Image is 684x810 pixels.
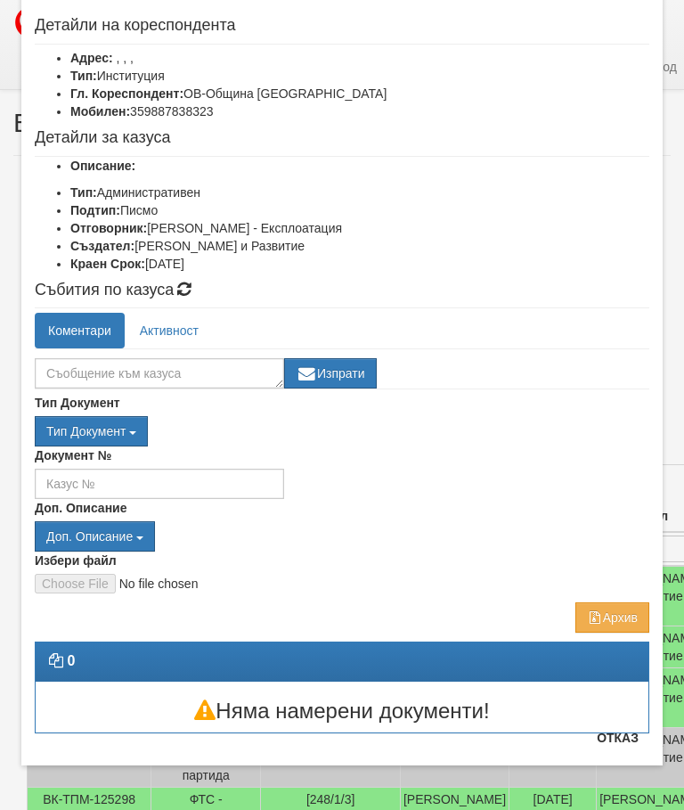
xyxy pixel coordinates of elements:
[70,203,120,217] b: Подтип:
[35,521,155,552] button: Доп. Описание
[70,184,649,201] li: Административен
[35,446,111,464] label: Документ №
[36,700,648,723] h3: Няма намерени документи!
[70,219,649,237] li: [PERSON_NAME] - Експлоатация
[575,602,649,633] button: Архив
[70,51,113,65] b: Адрес:
[35,521,649,552] div: Двоен клик, за изчистване на избраната стойност.
[35,17,649,35] h4: Детайли на кореспондента
[284,358,377,389] button: Изпрати
[117,51,134,65] span: , , ,
[35,129,649,147] h4: Детайли за казуса
[46,529,133,544] span: Доп. Описание
[35,499,126,517] label: Доп. Описание
[70,67,649,85] li: Институция
[126,313,212,348] a: Активност
[35,416,649,446] div: Двоен клик, за изчистване на избраната стойност.
[70,257,145,271] b: Краен Срок:
[70,201,649,219] li: Писмо
[70,102,649,120] li: 359887838323
[35,313,125,348] a: Коментари
[35,469,284,499] input: Казус №
[70,69,97,83] b: Тип:
[35,282,649,299] h4: Събития по казуса
[46,424,126,438] span: Тип Документ
[67,653,75,668] strong: 0
[70,221,147,235] b: Отговорник:
[70,86,183,101] b: Гл. Кореспондент:
[70,237,649,255] li: [PERSON_NAME] и Развитие
[70,255,649,273] li: [DATE]
[35,394,120,412] label: Тип Документ
[35,416,148,446] button: Тип Документ
[586,724,649,752] button: Отказ
[70,159,135,173] b: Описание:
[70,85,649,102] li: ОВ-Община [GEOGRAPHIC_DATA]
[70,104,130,119] b: Мобилен:
[70,185,97,200] b: Тип:
[70,239,134,253] b: Създател:
[35,552,117,569] label: Избери файл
